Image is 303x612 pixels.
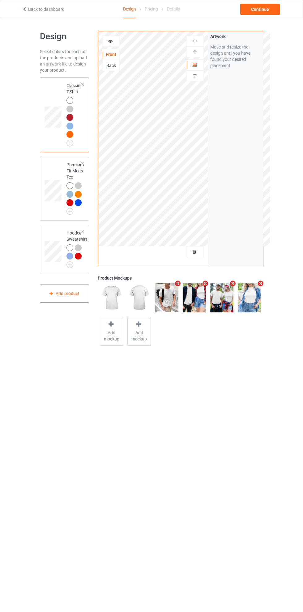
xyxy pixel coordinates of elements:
img: regular.jpg [100,283,123,312]
i: Remove mockup [174,280,182,287]
div: Pricing [145,0,158,18]
img: svg%3E%0A [192,38,198,44]
img: regular.jpg [127,283,151,312]
div: Details [167,0,180,18]
i: Remove mockup [202,280,209,287]
div: Move and resize the design until you have found your desired placement [210,44,261,69]
div: Select colors for each of the products and upload an artwork file to design your product. [40,49,89,73]
div: Product Mockups [98,275,263,281]
div: Front [103,51,119,57]
img: svg%3E%0A [192,49,198,55]
div: Classic T-Shirt [66,82,81,144]
i: Remove mockup [257,280,264,287]
div: Continue [240,4,280,15]
span: Add mockup [128,330,150,342]
i: Remove mockup [229,280,237,287]
img: svg+xml;base64,PD94bWwgdmVyc2lvbj0iMS4wIiBlbmNvZGluZz0iVVRGLTgiPz4KPHN2ZyB3aWR0aD0iMjJweCIgaGVpZ2... [66,140,73,146]
img: svg%3E%0A [192,73,198,79]
img: regular.jpg [183,283,206,312]
span: Add mockup [100,330,123,342]
div: Artwork [210,33,261,40]
div: Design [123,0,136,18]
div: Hooded Sweatshirt [66,230,87,266]
div: Add mockup [127,317,151,346]
a: Back to dashboard [22,7,65,12]
div: Classic T-Shirt [40,78,89,152]
img: svg+xml;base64,PD94bWwgdmVyc2lvbj0iMS4wIiBlbmNvZGluZz0iVVRGLTgiPz4KPHN2ZyB3aWR0aD0iMjJweCIgaGVpZ2... [66,208,73,215]
div: Add product [40,285,89,303]
div: Premium Fit Mens Tee [40,157,89,221]
img: regular.jpg [210,283,233,312]
div: Hooded Sweatshirt [40,225,89,274]
img: regular.jpg [155,283,178,312]
div: Back [103,62,119,69]
h1: Design [40,31,89,42]
img: regular.jpg [238,283,261,312]
img: svg+xml;base64,PD94bWwgdmVyc2lvbj0iMS4wIiBlbmNvZGluZz0iVVRGLTgiPz4KPHN2ZyB3aWR0aD0iMjJweCIgaGVpZ2... [66,261,73,268]
div: Add mockup [100,317,123,346]
div: Premium Fit Mens Tee [66,162,84,213]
